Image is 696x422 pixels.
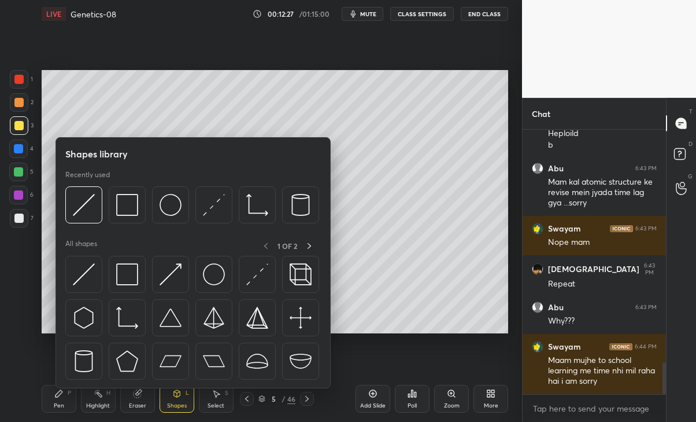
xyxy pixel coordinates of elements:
[10,93,34,112] div: 2
[268,395,279,402] div: 5
[10,70,33,89] div: 1
[523,98,560,129] p: Chat
[548,302,564,313] h6: Abu
[160,194,182,216] img: svg+xml;charset=utf-8,%3Csvg%20xmlns%3D%22http%3A%2F%2Fwww.w3.org%2F2000%2Fsvg%22%20width%3D%2236...
[548,177,657,209] div: Mam kal atomic structure ke revise mein jyada time lag gya ...sorry
[160,307,182,329] img: svg+xml;charset=utf-8,%3Csvg%20xmlns%3D%22http%3A%2F%2Fwww.w3.org%2F2000%2Fsvg%22%20width%3D%2238...
[642,262,657,276] div: 6:43 PM
[246,263,268,285] img: svg+xml;charset=utf-8,%3Csvg%20xmlns%3D%22http%3A%2F%2Fwww.w3.org%2F2000%2Fsvg%22%20width%3D%2230...
[523,130,666,394] div: grid
[532,341,543,353] img: 9802b4cbdbab4d4381d2480607a75a70.jpg
[290,263,312,285] img: svg+xml;charset=utf-8,%3Csvg%20xmlns%3D%22http%3A%2F%2Fwww.w3.org%2F2000%2Fsvg%22%20width%3D%2235...
[246,194,268,216] img: svg+xml;charset=utf-8,%3Csvg%20xmlns%3D%22http%3A%2F%2Fwww.w3.org%2F2000%2Fsvg%22%20width%3D%2233...
[9,140,34,158] div: 4
[461,7,508,21] button: End Class
[635,225,657,232] div: 6:43 PM
[106,390,110,396] div: H
[167,403,187,409] div: Shapes
[73,194,95,216] img: svg+xml;charset=utf-8,%3Csvg%20xmlns%3D%22http%3A%2F%2Fwww.w3.org%2F2000%2Fsvg%22%20width%3D%2230...
[277,241,297,251] p: 1 OF 2
[635,343,657,350] div: 6:44 PM
[160,350,182,372] img: svg+xml;charset=utf-8,%3Csvg%20xmlns%3D%22http%3A%2F%2Fwww.w3.org%2F2000%2Fsvg%22%20width%3D%2244...
[688,172,693,181] p: G
[548,315,657,327] div: Why???
[246,307,268,329] img: svg+xml;charset=utf-8,%3Csvg%20xmlns%3D%22http%3A%2F%2Fwww.w3.org%2F2000%2Fsvg%22%20width%3D%2234...
[116,263,138,285] img: svg+xml;charset=utf-8,%3Csvg%20xmlns%3D%22http%3A%2F%2Fwww.w3.org%2F2000%2Fsvg%22%20width%3D%2234...
[203,194,225,216] img: svg+xml;charset=utf-8,%3Csvg%20xmlns%3D%22http%3A%2F%2Fwww.w3.org%2F2000%2Fsvg%22%20width%3D%2230...
[290,350,312,372] img: svg+xml;charset=utf-8,%3Csvg%20xmlns%3D%22http%3A%2F%2Fwww.w3.org%2F2000%2Fsvg%22%20width%3D%2238...
[73,350,95,372] img: svg+xml;charset=utf-8,%3Csvg%20xmlns%3D%22http%3A%2F%2Fwww.w3.org%2F2000%2Fsvg%22%20width%3D%2228...
[42,7,66,21] div: LIVE
[129,403,146,409] div: Eraser
[360,10,376,18] span: mute
[65,147,128,161] h5: Shapes library
[548,264,639,274] h6: [DEMOGRAPHIC_DATA]
[548,355,657,387] div: Maam mujhe to school learning me time nhi mil raha hai i am sorry
[160,263,182,285] img: svg+xml;charset=utf-8,%3Csvg%20xmlns%3D%22http%3A%2F%2Fwww.w3.org%2F2000%2Fsvg%22%20width%3D%2230...
[203,263,225,285] img: svg+xml;charset=utf-8,%3Csvg%20xmlns%3D%22http%3A%2F%2Fwww.w3.org%2F2000%2Fsvg%22%20width%3D%2236...
[71,9,116,20] h4: Genetics-08
[225,390,228,396] div: S
[246,350,268,372] img: svg+xml;charset=utf-8,%3Csvg%20xmlns%3D%22http%3A%2F%2Fwww.w3.org%2F2000%2Fsvg%22%20width%3D%2238...
[116,350,138,372] img: svg+xml;charset=utf-8,%3Csvg%20xmlns%3D%22http%3A%2F%2Fwww.w3.org%2F2000%2Fsvg%22%20width%3D%2234...
[86,403,110,409] div: Highlight
[532,163,543,174] img: default.png
[116,194,138,216] img: svg+xml;charset=utf-8,%3Csvg%20xmlns%3D%22http%3A%2F%2Fwww.w3.org%2F2000%2Fsvg%22%20width%3D%2234...
[444,403,460,409] div: Zoom
[548,278,657,290] div: Repeat
[10,209,34,227] div: 7
[548,163,564,174] h6: Abu
[208,403,224,409] div: Select
[548,223,581,234] h6: Swayam
[360,403,386,409] div: Add Slide
[116,307,138,329] img: svg+xml;charset=utf-8,%3Csvg%20xmlns%3D%22http%3A%2F%2Fwww.w3.org%2F2000%2Fsvg%22%20width%3D%2233...
[635,165,657,172] div: 6:43 PM
[54,403,64,409] div: Pen
[10,116,34,135] div: 3
[390,7,454,21] button: CLASS SETTINGS
[65,239,97,254] p: All shapes
[532,263,543,275] img: da50007a3c8f4ab3b7f519488119f2e9.jpg
[610,225,633,232] img: iconic-dark.1390631f.png
[9,163,34,181] div: 5
[635,304,657,311] div: 6:43 PM
[186,390,189,396] div: L
[548,237,657,248] div: Nope mam
[65,170,110,179] p: Recently used
[203,307,225,329] img: svg+xml;charset=utf-8,%3Csvg%20xmlns%3D%22http%3A%2F%2Fwww.w3.org%2F2000%2Fsvg%22%20width%3D%2234...
[290,307,312,329] img: svg+xml;charset=utf-8,%3Csvg%20xmlns%3D%22http%3A%2F%2Fwww.w3.org%2F2000%2Fsvg%22%20width%3D%2240...
[408,403,417,409] div: Poll
[73,263,95,285] img: svg+xml;charset=utf-8,%3Csvg%20xmlns%3D%22http%3A%2F%2Fwww.w3.org%2F2000%2Fsvg%22%20width%3D%2230...
[287,394,295,404] div: 46
[532,302,543,313] img: default.png
[282,395,285,402] div: /
[548,140,657,151] div: b
[290,194,312,216] img: svg+xml;charset=utf-8,%3Csvg%20xmlns%3D%22http%3A%2F%2Fwww.w3.org%2F2000%2Fsvg%22%20width%3D%2228...
[688,140,693,148] p: D
[532,223,543,234] img: 9802b4cbdbab4d4381d2480607a75a70.jpg
[548,128,657,140] div: Heploild
[689,107,693,116] p: T
[342,7,383,21] button: mute
[203,350,225,372] img: svg+xml;charset=utf-8,%3Csvg%20xmlns%3D%22http%3A%2F%2Fwww.w3.org%2F2000%2Fsvg%22%20width%3D%2244...
[548,342,581,352] h6: Swayam
[609,343,632,350] img: iconic-dark.1390631f.png
[484,403,498,409] div: More
[9,186,34,204] div: 6
[68,390,71,396] div: P
[73,307,95,329] img: svg+xml;charset=utf-8,%3Csvg%20xmlns%3D%22http%3A%2F%2Fwww.w3.org%2F2000%2Fsvg%22%20width%3D%2230...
